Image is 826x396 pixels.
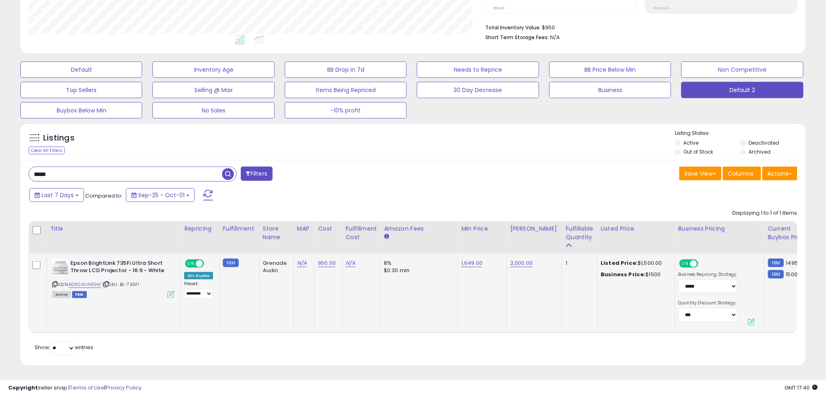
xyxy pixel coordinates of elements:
small: Prev: 0 [493,6,504,11]
div: [PERSON_NAME] [510,224,559,233]
button: Buybox Below Min [20,102,142,119]
div: Current Buybox Price [768,224,810,242]
div: Clear All Filters [29,147,65,154]
small: FBM [768,259,784,267]
button: Top Sellers [20,82,142,98]
b: Listed Price: [601,259,638,267]
small: Amazon Fees. [384,233,389,240]
b: Epson BrightLink 735Fi Ultra Short Throw LCD Projector - 16:9 - White [70,260,170,277]
span: Sep-25 - Oct-01 [138,191,185,199]
button: Default [20,62,142,78]
button: Sep-25 - Oct-01 [126,188,195,202]
div: Repricing [184,224,216,233]
div: Cost [318,224,339,233]
label: Quantity Discount Strategy: [678,300,738,306]
a: Privacy Policy [106,384,141,392]
div: Displaying 1 to 1 of 1 items [733,209,797,217]
button: Save View [679,167,722,180]
label: Active [684,139,699,146]
small: FBM [768,270,784,279]
button: -10% profit [285,102,407,119]
div: Preset: [184,281,213,299]
a: 950.00 [318,259,336,267]
div: Fulfillment [223,224,256,233]
b: Business Price: [601,271,646,278]
div: Business Pricing [678,224,761,233]
b: Short Term Storage Fees: [485,34,549,41]
span: 1500 [786,271,798,278]
span: OFF [697,260,710,267]
li: $950 [485,22,791,32]
p: Listing States: [675,130,806,137]
a: Terms of Use [70,384,104,392]
span: N/A [550,33,560,41]
button: Default 2 [681,82,803,98]
img: 313dSSMK5KL._SL40_.jpg [52,260,68,276]
a: 1,649.00 [461,259,482,267]
span: 2025-10-9 17:40 GMT [785,384,818,392]
div: 1 [566,260,591,267]
div: Title [50,224,177,233]
div: Fulfillable Quantity [566,224,594,242]
button: Last 7 Days [29,188,84,202]
button: 30 Day Decrease [417,82,539,98]
div: Store Name [263,224,290,242]
div: MAP [297,224,311,233]
button: Filters [241,167,273,181]
div: ASIN: [52,260,174,297]
label: Out of Stock [684,148,714,155]
span: ON [186,260,196,267]
div: $0.30 min [384,267,452,274]
a: 2,000.00 [510,259,533,267]
div: $1,500.00 [601,260,669,267]
div: Min Price [461,224,503,233]
small: FBM [223,259,239,267]
a: N/A [346,259,355,267]
h5: Listings [43,132,75,144]
button: BB Drop in 7d [285,62,407,78]
span: | SKU: BL-735FI [102,281,139,288]
div: $1500 [601,271,669,278]
button: Business [549,82,671,98]
span: 1495.12 [786,259,804,267]
div: Grenade Audio [263,260,287,274]
button: Actions [762,167,797,180]
button: Inventory Age [152,62,274,78]
div: Amazon Fees [384,224,454,233]
span: Compared to: [85,192,123,200]
span: All listings currently available for purchase on Amazon [52,291,71,298]
span: Last 7 Days [42,191,74,199]
small: Prev: N/A [654,6,670,11]
label: Archived [749,148,771,155]
button: Selling @ Max [152,82,274,98]
button: Non Competitive [681,62,803,78]
button: Needs to Reprice [417,62,539,78]
span: Show: entries [35,344,93,352]
span: FBM [72,291,87,298]
div: Win BuyBox [184,272,213,279]
span: ON [680,260,690,267]
div: Fulfillment Cost [346,224,377,242]
label: Deactivated [749,139,779,146]
span: OFF [203,260,216,267]
button: No Sales [152,102,274,119]
div: Listed Price [601,224,672,233]
button: Items Being Repriced [285,82,407,98]
strong: Copyright [8,384,38,392]
a: B08SWJNR5M [69,281,101,288]
div: seller snap | | [8,384,141,392]
div: 8% [384,260,452,267]
span: Columns [728,169,754,178]
b: Total Inventory Value: [485,24,541,31]
a: N/A [297,259,307,267]
button: Columns [723,167,761,180]
label: Business Repricing Strategy: [678,272,738,277]
button: BB Price Below Min [549,62,671,78]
